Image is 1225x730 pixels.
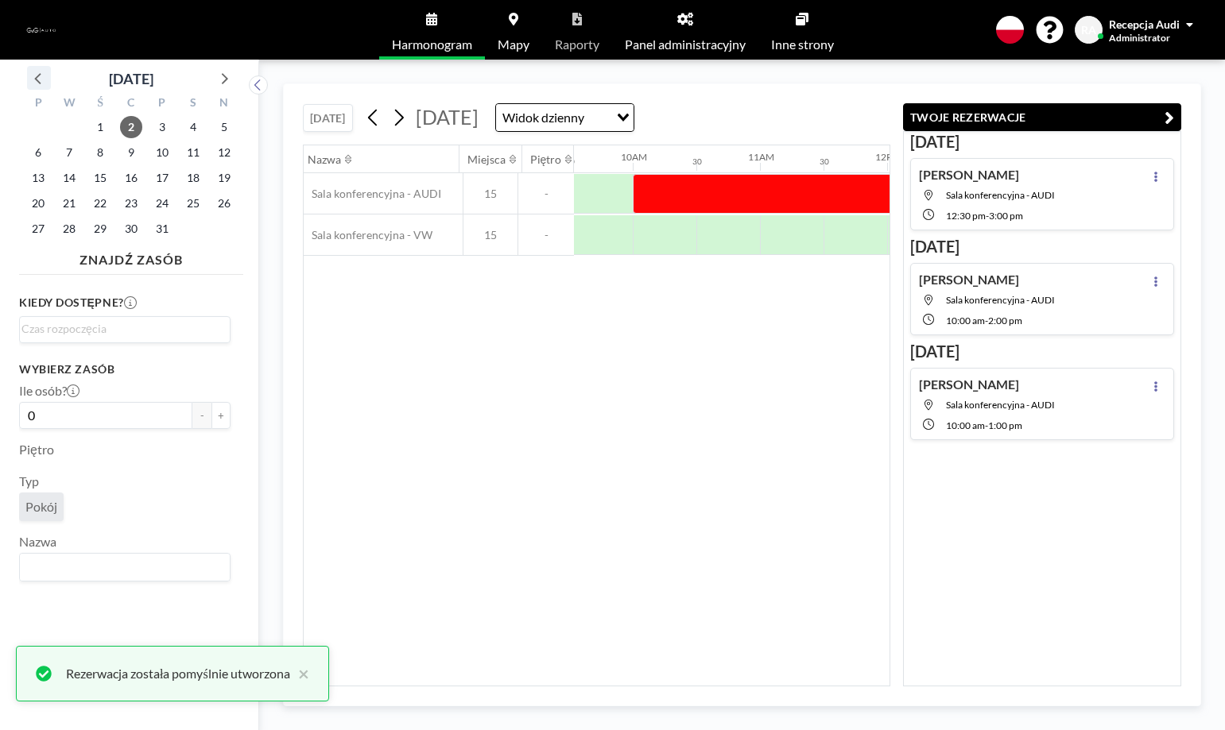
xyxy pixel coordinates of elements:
[463,228,518,242] span: 15
[304,228,432,242] span: Sala konferencyjna - VW
[89,141,111,164] span: środa, 8 października 2025
[27,192,49,214] span: poniedziałek, 20 października 2025
[499,107,587,128] span: Widok dzienny
[151,192,173,214] span: piątek, 24 października 2025
[211,402,231,429] button: +
[182,192,204,214] span: sobota, 25 października 2025
[120,141,142,164] span: czwartek, 9 października 2025
[621,151,647,163] div: 10AM
[416,105,479,129] span: [DATE]
[303,104,353,132] button: [DATE]
[89,192,111,214] span: środa, 22 października 2025
[19,442,54,458] label: Piętro
[120,167,142,189] span: czwartek, 16 października 2025
[27,141,49,164] span: poniedziałek, 6 października 2025
[23,94,54,114] div: P
[182,141,204,164] span: sobota, 11 października 2025
[21,320,221,338] input: Search for option
[120,218,142,240] span: czwartek, 30 października 2025
[392,38,472,51] span: Harmonogram
[120,116,142,138] span: czwartek, 2 października 2025
[89,167,111,189] span: środa, 15 października 2025
[208,94,239,114] div: N
[986,210,989,222] span: -
[946,189,1055,201] span: Sala konferencyjna - AUDI
[1109,32,1170,44] span: Administrator
[19,245,243,268] h4: ZNAJDŹ ZASÓB
[58,218,80,240] span: wtorek, 28 października 2025
[771,38,834,51] span: Inne strony
[820,156,829,167] div: 30
[463,187,518,201] span: 15
[308,153,341,167] div: Nazwa
[946,315,985,326] span: 10:00 AM
[1081,23,1096,37] span: RA
[530,153,562,167] div: Piętro
[21,557,221,577] input: Search for option
[19,534,56,550] label: Nazwa
[54,94,85,114] div: W
[496,104,634,131] div: Search for option
[146,94,177,114] div: P
[27,218,49,240] span: poniedziałek, 27 października 2025
[903,103,1181,131] button: TWOJE REZERWACJE
[151,141,173,164] span: piątek, 10 października 2025
[109,68,153,90] div: [DATE]
[748,151,774,163] div: 11AM
[946,399,1055,411] span: Sala konferencyjna - AUDI
[467,153,506,167] div: Miejsca
[946,294,1055,306] span: Sala konferencyjna - AUDI
[988,315,1022,326] span: 2:00 PM
[589,107,607,128] input: Search for option
[192,402,211,429] button: -
[518,228,574,242] span: -
[89,218,111,240] span: środa, 29 października 2025
[875,151,901,163] div: 12PM
[985,419,988,431] span: -
[919,377,1019,392] h4: [PERSON_NAME]
[151,116,173,138] span: piątek, 3 października 2025
[58,167,80,189] span: wtorek, 14 października 2025
[555,38,599,51] span: Raporty
[498,38,529,51] span: Mapy
[692,156,702,167] div: 30
[1109,17,1180,31] span: Recepcja Audi
[625,38,746,51] span: Panel administracyjny
[182,167,204,189] span: sobota, 18 października 2025
[988,419,1022,431] span: 1:00 PM
[213,116,235,138] span: niedziela, 5 października 2025
[946,419,985,431] span: 10:00 AM
[919,167,1019,183] h4: [PERSON_NAME]
[213,167,235,189] span: niedziela, 19 października 2025
[25,14,57,46] img: organization-logo
[27,167,49,189] span: poniedziałek, 13 października 2025
[25,499,57,515] span: Pokój
[177,94,208,114] div: S
[58,192,80,214] span: wtorek, 21 października 2025
[985,315,988,326] span: -
[290,664,309,683] button: close
[213,192,235,214] span: niedziela, 26 października 2025
[919,272,1019,288] h4: [PERSON_NAME]
[19,383,79,399] label: Ile osób?
[910,237,1174,257] h3: [DATE]
[910,342,1174,361] h3: [DATE]
[151,218,173,240] span: piątek, 31 października 2025
[946,210,986,222] span: 12:30 PM
[518,187,574,201] span: -
[89,116,111,138] span: środa, 1 października 2025
[20,554,230,581] div: Search for option
[989,210,1023,222] span: 3:00 PM
[85,94,116,114] div: Ś
[182,116,204,138] span: sobota, 4 października 2025
[116,94,147,114] div: C
[19,362,231,377] h3: Wybierz zasób
[20,317,230,341] div: Search for option
[213,141,235,164] span: niedziela, 12 października 2025
[304,187,441,201] span: Sala konferencyjna - AUDI
[910,132,1174,152] h3: [DATE]
[58,141,80,164] span: wtorek, 7 października 2025
[66,664,290,683] div: Rezerwacja została pomyślnie utworzona
[120,192,142,214] span: czwartek, 23 października 2025
[19,473,39,489] label: Typ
